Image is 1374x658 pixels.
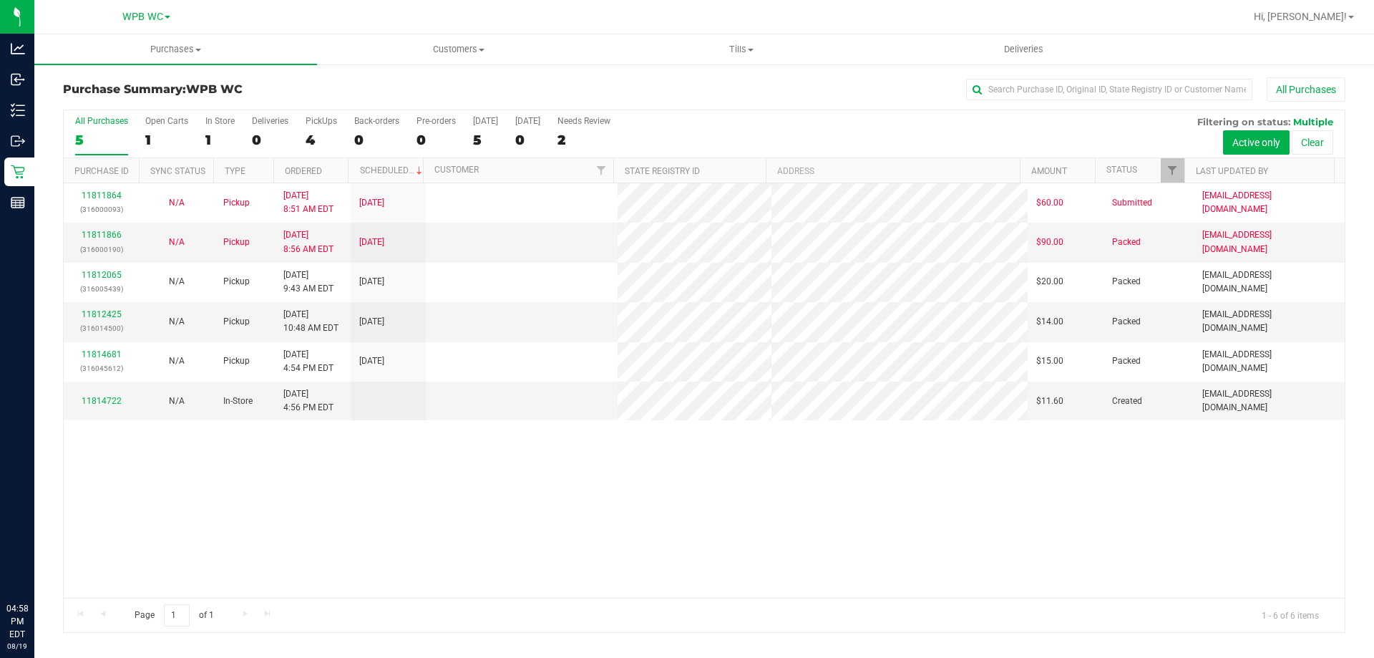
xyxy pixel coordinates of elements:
[11,42,25,56] inline-svg: Analytics
[1202,189,1336,216] span: [EMAIL_ADDRESS][DOMAIN_NAME]
[6,641,28,652] p: 08/19
[169,276,185,286] span: Not Applicable
[515,132,540,148] div: 0
[966,79,1252,100] input: Search Purchase ID, Original ID, State Registry ID or Customer Name...
[1112,354,1141,368] span: Packed
[1036,315,1063,329] span: $14.00
[11,72,25,87] inline-svg: Inbound
[1112,196,1152,210] span: Submitted
[82,309,122,319] a: 11812425
[82,230,122,240] a: 11811866
[74,166,129,176] a: Purchase ID
[473,132,498,148] div: 5
[283,268,333,296] span: [DATE] 9:43 AM EDT
[360,165,425,175] a: Scheduled
[359,236,384,249] span: [DATE]
[82,270,122,280] a: 11812065
[205,132,235,148] div: 1
[11,165,25,179] inline-svg: Retail
[223,395,253,408] span: In-Store
[1196,166,1268,176] a: Last Updated By
[1202,268,1336,296] span: [EMAIL_ADDRESS][DOMAIN_NAME]
[283,387,333,415] span: [DATE] 4:56 PM EDT
[1112,395,1142,408] span: Created
[283,189,333,216] span: [DATE] 8:51 AM EDT
[434,165,479,175] a: Customer
[164,604,190,626] input: 1
[75,116,128,126] div: All Purchases
[1112,315,1141,329] span: Packed
[11,103,25,117] inline-svg: Inventory
[72,243,130,256] p: (316000190)
[354,116,399,126] div: Back-orders
[122,604,225,626] span: Page of 1
[11,195,25,210] inline-svg: Reports
[169,395,185,408] button: N/A
[317,34,600,64] a: Customers
[1031,166,1067,176] a: Amount
[473,116,498,126] div: [DATE]
[223,275,250,289] span: Pickup
[1106,165,1137,175] a: Status
[169,236,185,249] button: N/A
[225,166,245,176] a: Type
[82,349,122,359] a: 11814681
[75,132,128,148] div: 5
[82,190,122,200] a: 11811864
[169,196,185,210] button: N/A
[6,602,28,641] p: 04:58 PM EDT
[766,158,1020,183] th: Address
[283,308,338,335] span: [DATE] 10:48 AM EDT
[223,354,250,368] span: Pickup
[1197,116,1290,127] span: Filtering on status:
[1036,275,1063,289] span: $20.00
[223,236,250,249] span: Pickup
[72,321,130,335] p: (316014500)
[557,116,610,126] div: Needs Review
[1036,395,1063,408] span: $11.60
[1223,130,1290,155] button: Active only
[1036,196,1063,210] span: $60.00
[1202,387,1336,415] span: [EMAIL_ADDRESS][DOMAIN_NAME]
[882,34,1165,64] a: Deliveries
[318,43,599,56] span: Customers
[145,116,188,126] div: Open Carts
[169,275,185,289] button: N/A
[252,132,288,148] div: 0
[82,396,122,406] a: 11814722
[590,158,613,183] a: Filter
[306,116,337,126] div: PickUps
[416,116,456,126] div: Pre-orders
[557,132,610,148] div: 2
[359,196,384,210] span: [DATE]
[150,166,205,176] a: Sync Status
[306,132,337,148] div: 4
[1254,11,1347,22] span: Hi, [PERSON_NAME]!
[34,43,317,56] span: Purchases
[285,166,322,176] a: Ordered
[169,396,185,406] span: Not Applicable
[122,11,163,23] span: WPB WC
[283,348,333,375] span: [DATE] 4:54 PM EDT
[1292,130,1333,155] button: Clear
[625,166,700,176] a: State Registry ID
[186,82,243,96] span: WPB WC
[1161,158,1184,183] a: Filter
[169,354,185,368] button: N/A
[72,282,130,296] p: (316005439)
[72,203,130,216] p: (316000093)
[169,356,185,366] span: Not Applicable
[223,315,250,329] span: Pickup
[600,34,882,64] a: Tills
[1112,275,1141,289] span: Packed
[145,132,188,148] div: 1
[283,228,333,256] span: [DATE] 8:56 AM EDT
[34,34,317,64] a: Purchases
[985,43,1063,56] span: Deliveries
[600,43,882,56] span: Tills
[223,196,250,210] span: Pickup
[1250,604,1330,626] span: 1 - 6 of 6 items
[63,83,490,96] h3: Purchase Summary:
[169,316,185,326] span: Not Applicable
[416,132,456,148] div: 0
